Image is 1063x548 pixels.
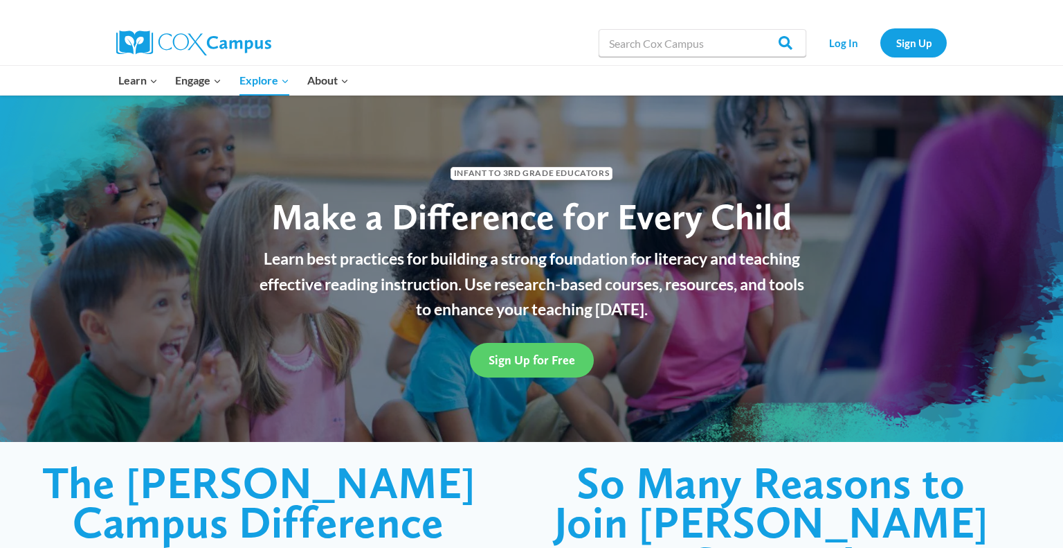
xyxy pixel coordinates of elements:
[118,71,158,89] span: Learn
[251,246,812,322] p: Learn best practices for building a strong foundation for literacy and teaching effective reading...
[271,195,792,238] span: Make a Difference for Every Child
[489,353,575,367] span: Sign Up for Free
[239,71,289,89] span: Explore
[307,71,349,89] span: About
[813,28,873,57] a: Log In
[109,66,357,95] nav: Primary Navigation
[880,28,947,57] a: Sign Up
[813,28,947,57] nav: Secondary Navigation
[175,71,221,89] span: Engage
[451,167,612,180] span: Infant to 3rd Grade Educators
[116,30,271,55] img: Cox Campus
[470,343,594,377] a: Sign Up for Free
[599,29,806,57] input: Search Cox Campus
